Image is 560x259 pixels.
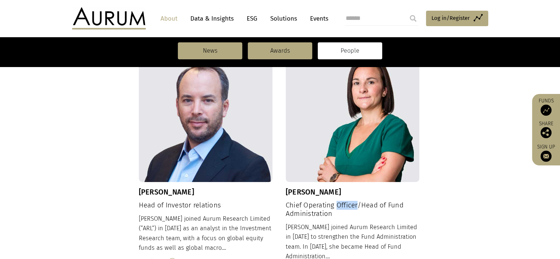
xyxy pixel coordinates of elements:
h4: Head of Investor relations [139,201,273,210]
img: Share this post [540,127,552,138]
a: ESG [243,12,261,25]
a: Funds [536,98,556,116]
a: Sign up [536,144,556,162]
img: Sign up to our newsletter [540,151,552,162]
a: About [157,12,181,25]
a: Log in/Register [426,11,488,26]
img: Aurum [72,7,146,29]
input: Submit [406,11,420,26]
h4: Chief Operating Officer/Head of Fund Administration [286,201,420,218]
a: Awards [248,42,312,59]
span: Log in/Register [432,14,470,22]
a: Events [306,12,328,25]
h3: [PERSON_NAME] [286,188,420,196]
a: News [178,42,242,59]
h3: [PERSON_NAME] [139,188,273,196]
img: Access Funds [540,105,552,116]
a: People [318,42,382,59]
div: Share [536,121,556,138]
a: Solutions [267,12,301,25]
a: Data & Insights [187,12,237,25]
